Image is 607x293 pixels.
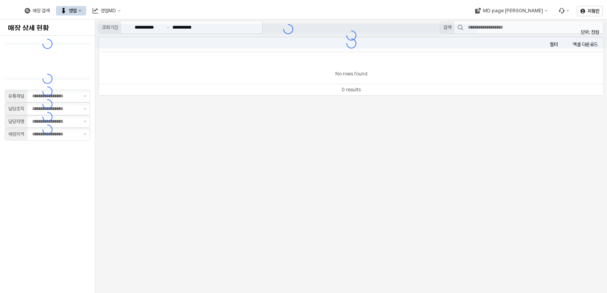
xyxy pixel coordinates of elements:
div: 영업MD [101,8,116,13]
div: Menu item 6 [554,6,574,15]
div: 0 results [342,86,361,94]
button: 지형진 [577,6,603,16]
button: 매장 검색 [20,6,54,15]
div: Table toolbar [99,84,603,95]
div: 매장지역 [8,130,24,138]
button: MD page [PERSON_NAME] [470,6,552,15]
div: No rows found [99,65,603,84]
button: 제안 사항 표시 [80,128,90,140]
button: 영업MD [88,6,126,15]
div: 매장 검색 [33,8,50,13]
div: MD page 이동 [470,6,552,15]
main: App Frame [95,19,607,293]
div: MD page [PERSON_NAME] [483,8,543,13]
p: 지형진 [588,8,599,14]
div: 영업 [69,8,77,13]
h4: 매장 상세 현황 [8,24,87,32]
button: 영업 [56,6,86,15]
